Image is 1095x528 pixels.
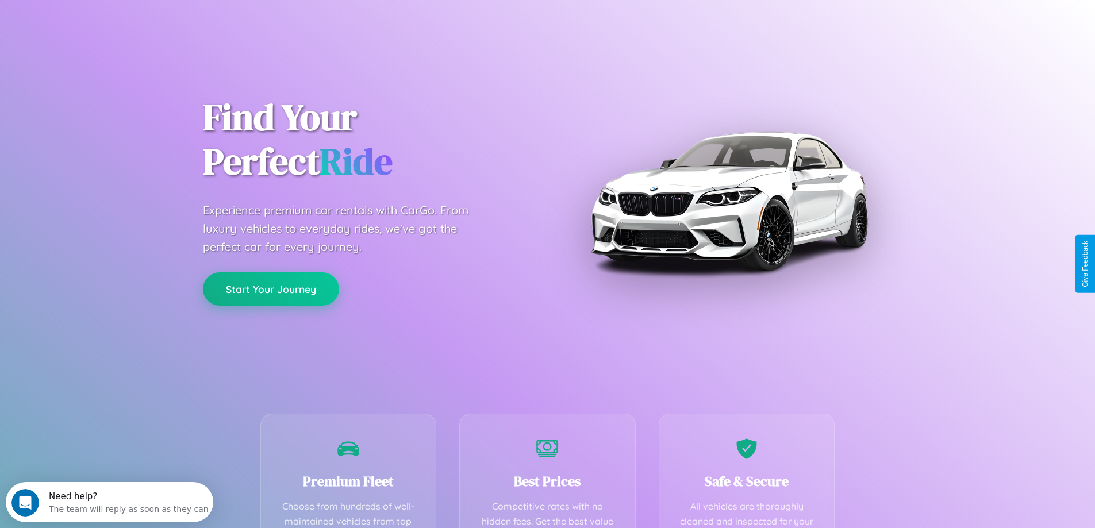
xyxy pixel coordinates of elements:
h3: Safe & Secure [677,472,817,491]
h3: Best Prices [477,472,618,491]
h3: Premium Fleet [278,472,419,491]
h1: Find Your Perfect [203,95,531,184]
div: Open Intercom Messenger [5,5,214,36]
button: Start Your Journey [203,272,339,306]
iframe: Intercom live chat [11,489,39,517]
span: Ride [320,136,393,186]
iframe: Intercom live chat discovery launcher [6,482,213,522]
img: Premium BMW car rental vehicle [585,57,873,345]
div: Give Feedback [1081,241,1089,287]
div: Need help? [43,10,203,19]
p: Experience premium car rentals with CarGo. From luxury vehicles to everyday rides, we've got the ... [203,201,490,256]
div: The team will reply as soon as they can [43,19,203,31]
